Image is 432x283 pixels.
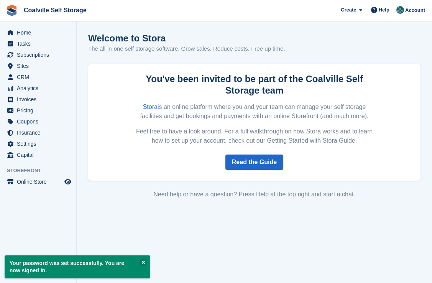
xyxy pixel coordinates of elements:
a: Coalville Self Storage [21,4,90,16]
span: Invoices [17,94,63,105]
a: menu [4,105,72,116]
span: Help [379,6,389,14]
a: Preview store [63,177,72,186]
span: Analytics [17,83,63,94]
h1: Welcome to Stora [88,33,285,43]
span: Online Store [17,176,63,187]
a: menu [4,94,72,105]
p: Feel free to have a look around. For a full walkthrough on how Stora works and to learn how to se... [133,127,376,145]
img: Helen Milner [396,6,404,14]
a: menu [4,150,72,160]
span: Home [17,27,63,38]
a: Stora [143,104,158,110]
span: Account [405,7,425,14]
a: menu [4,127,72,138]
span: Insurance [17,127,63,138]
span: Pricing [17,105,63,116]
a: menu [4,83,72,94]
a: menu [4,49,72,60]
a: menu [4,38,72,49]
a: menu [4,27,72,38]
span: Capital [17,150,63,160]
span: Sites [17,61,63,71]
p: The all-in-one self storage software. Grow sales. Reduce costs. Free up time. [88,44,285,53]
a: menu [4,176,72,187]
span: Subscriptions [17,49,63,60]
div: Need help or have a question? Press Help at the top right and start a chat. [88,190,421,199]
a: menu [4,72,72,82]
a: Read the Guide [225,155,283,170]
p: Your password was set successfully. You are now signed in. [5,255,150,278]
span: Create [341,6,356,14]
span: Storefront [7,167,76,174]
span: Settings [17,138,63,149]
p: is an online platform where you and your team can manage your self storage facilities and get boo... [133,102,376,121]
img: stora-icon-8386f47178a22dfd0bd8f6a31ec36ba5ce8667c1dd55bd0f319d3a0aa187defe.svg [6,5,18,16]
span: Tasks [17,38,63,49]
strong: You've been invited to be part of the Coalville Self Storage team [146,74,363,95]
a: menu [4,61,72,71]
a: menu [4,116,72,127]
span: Coupons [17,116,63,127]
span: CRM [17,72,63,82]
a: menu [4,138,72,149]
